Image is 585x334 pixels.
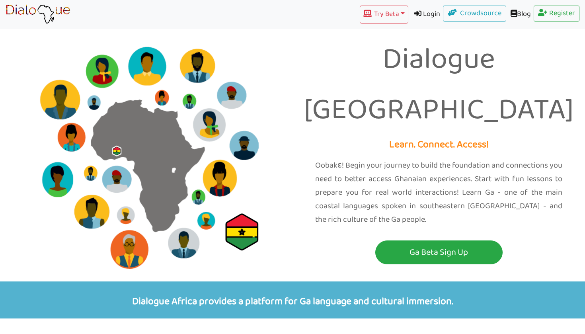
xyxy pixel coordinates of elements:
[408,6,443,23] a: Login
[377,245,501,260] p: Ga Beta Sign Up
[298,137,579,154] p: Learn. Connect. Access!
[506,6,534,23] a: Blog
[534,6,580,21] a: Register
[315,159,562,227] p: Oobakɛ! Begin your journey to build the foundation and connections you need to better access Ghan...
[375,240,503,264] button: Ga Beta Sign Up
[443,6,506,21] a: Crowdsource
[360,6,408,23] button: Try Beta
[6,4,70,24] img: learn African language platform app
[6,281,579,318] p: Dialogue Africa provides a platform for Ga language and cultural immersion.
[298,35,579,137] p: Dialogue [GEOGRAPHIC_DATA]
